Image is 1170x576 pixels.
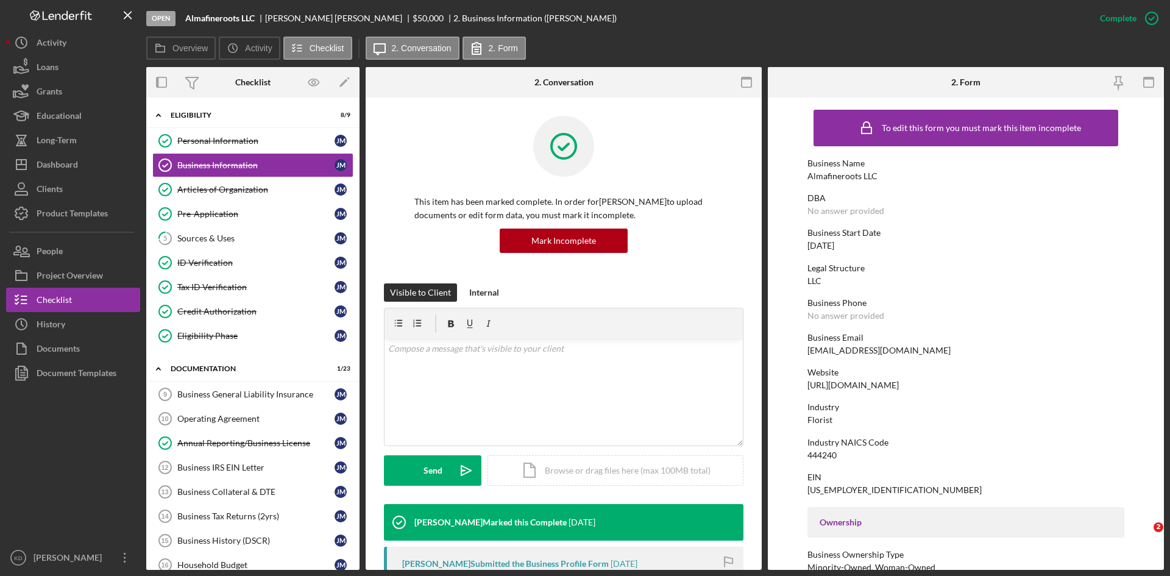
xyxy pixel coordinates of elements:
div: J M [335,183,347,196]
div: Website [807,368,1124,377]
a: 10Operating AgreementJM [152,407,353,431]
div: Visible to Client [390,283,451,302]
a: Eligibility PhaseJM [152,324,353,348]
div: Operating Agreement [177,414,335,424]
div: Almafineroots LLC [807,171,877,181]
div: EIN [807,472,1124,482]
button: 2. Form [463,37,526,60]
span: 2 [1154,522,1163,532]
div: Documents [37,336,80,364]
div: DBA [807,193,1124,203]
div: J M [335,281,347,293]
button: Documents [6,336,140,361]
div: J M [335,135,347,147]
time: 2025-10-02 14:54 [569,517,595,527]
div: J M [335,413,347,425]
div: Grants [37,79,62,107]
a: 12Business IRS EIN LetterJM [152,455,353,480]
div: 8 / 9 [328,112,350,119]
div: J M [335,305,347,318]
div: [EMAIL_ADDRESS][DOMAIN_NAME] [807,346,951,355]
button: Clients [6,177,140,201]
div: ID Verification [177,258,335,268]
div: J M [335,510,347,522]
div: [PERSON_NAME] Submitted the Business Profile Form [402,559,609,569]
label: 2. Form [489,43,518,53]
tspan: 14 [161,513,169,520]
a: 13Business Collateral & DTEJM [152,480,353,504]
a: 14Business Tax Returns (2yrs)JM [152,504,353,528]
div: J M [335,559,347,571]
div: J M [335,159,347,171]
button: People [6,239,140,263]
div: 2. Form [951,77,980,87]
button: Dashboard [6,152,140,177]
div: Checklist [235,77,271,87]
div: Long-Term [37,128,77,155]
div: 444240 [807,450,837,460]
tspan: 16 [161,561,168,569]
div: Household Budget [177,560,335,570]
button: KD[PERSON_NAME] [6,546,140,570]
div: LLC [807,276,821,286]
div: Business Collateral & DTE [177,487,335,497]
div: No answer provided [807,311,884,321]
div: Business History (DSCR) [177,536,335,546]
span: $50,000 [413,13,444,23]
a: Pre-ApplicationJM [152,202,353,226]
div: J M [335,208,347,220]
div: Checklist [37,288,72,315]
b: Almafineroots LLC [185,13,255,23]
a: 15Business History (DSCR)JM [152,528,353,553]
a: Annual Reporting/Business LicenseJM [152,431,353,455]
a: 9Business General Liability InsuranceJM [152,382,353,407]
button: Overview [146,37,216,60]
div: To edit this form you must mark this item incomplete [882,123,1081,133]
button: 2. Conversation [366,37,459,60]
a: 5Sources & UsesJM [152,226,353,251]
a: Personal InformationJM [152,129,353,153]
div: Minority-Owned, Woman-Owned [807,563,935,572]
div: Loans [37,55,58,82]
div: Business Phone [807,298,1124,308]
div: Tax ID Verification [177,282,335,292]
tspan: 13 [161,488,168,496]
div: Eligibility Phase [177,331,335,341]
button: Send [384,455,481,486]
div: Eligibility [171,112,320,119]
div: Business General Liability Insurance [177,389,335,399]
div: [PERSON_NAME] [30,546,110,573]
div: J M [335,461,347,474]
time: 2025-09-25 21:00 [611,559,637,569]
div: [DATE] [807,241,834,251]
button: Product Templates [6,201,140,226]
button: Mark Incomplete [500,229,628,253]
a: Loans [6,55,140,79]
div: Open [146,11,175,26]
div: Product Templates [37,201,108,229]
tspan: 15 [161,537,168,544]
div: Send [424,455,442,486]
div: People [37,239,63,266]
div: Credit Authorization [177,307,335,316]
div: [URL][DOMAIN_NAME] [807,380,899,390]
div: J M [335,535,347,547]
div: [US_EMPLOYER_IDENTIFICATION_NUMBER] [807,485,982,495]
button: Document Templates [6,361,140,385]
div: Business Tax Returns (2yrs) [177,511,335,521]
button: History [6,312,140,336]
button: Long-Term [6,128,140,152]
div: Articles of Organization [177,185,335,194]
button: Activity [219,37,280,60]
div: Dashboard [37,152,78,180]
div: Pre-Application [177,209,335,219]
div: Document Templates [37,361,116,388]
div: 2. Business Information ([PERSON_NAME]) [453,13,617,23]
label: Activity [245,43,272,53]
div: Mark Incomplete [531,229,596,253]
div: Personal Information [177,136,335,146]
